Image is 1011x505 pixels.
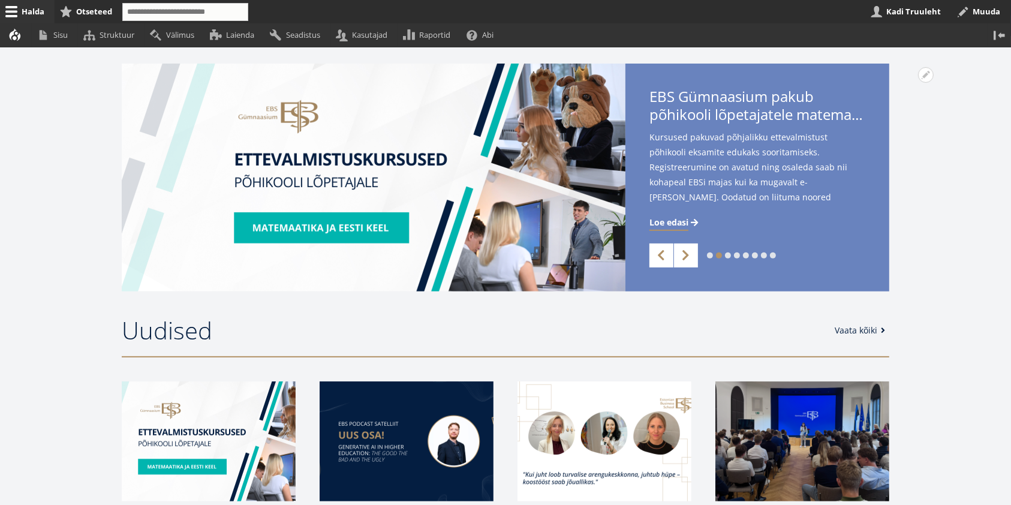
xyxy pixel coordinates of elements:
img: EBS Gümnaasiumi ettevalmistuskursused [122,64,625,291]
a: Sisu [32,23,78,47]
a: Raportid [398,23,461,47]
a: 3 [725,252,731,258]
a: 4 [734,252,740,258]
a: Seadistus [264,23,330,47]
span: EBS Gümnaasium pakub [649,88,865,127]
a: 2 [716,252,722,258]
img: Kaidi Neeme, Liis Paemurru, Kristiina Esop [517,381,691,501]
span: põhikooli lõpetajatele matemaatika- ja eesti keele kursuseid [649,106,865,124]
a: Välimus [145,23,204,47]
a: 7 [761,252,767,258]
a: 8 [770,252,776,258]
a: Laienda [204,23,264,47]
h2: Uudised [122,315,823,345]
span: Loe edasi [649,217,688,229]
img: EBS Gümnaasiumi ettevalmistuskursused [122,381,296,501]
a: Kasutajad [330,23,398,47]
a: Vaata kõiki [835,324,889,336]
a: Struktuur [78,23,145,47]
img: a [715,381,889,501]
a: 6 [752,252,758,258]
button: Vertikaalasend [988,23,1011,47]
img: satelliit 49 [320,381,494,501]
a: Loe edasi [649,217,700,229]
span: Kursused pakuvad põhjalikku ettevalmistust põhikooli eksamite edukaks sooritamiseks. Registreerum... [649,130,865,224]
a: Next [674,244,698,267]
button: Avatud Start ärimaailmas - [PERSON_NAME] oma tulevikku! seaded [918,67,934,83]
a: Previous [649,244,673,267]
a: Abi [461,23,504,47]
a: 5 [743,252,749,258]
a: 1 [707,252,713,258]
